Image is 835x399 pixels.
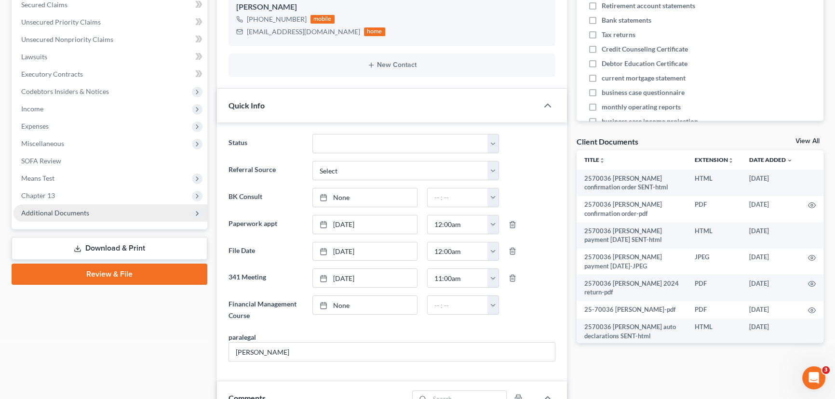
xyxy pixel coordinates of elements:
i: unfold_more [728,158,734,163]
a: [DATE] [313,215,417,234]
span: Unsecured Priority Claims [21,18,101,26]
div: [PHONE_NUMBER] [247,14,307,24]
span: Codebtors Insiders & Notices [21,87,109,95]
a: Executory Contracts [13,66,207,83]
span: SOFA Review [21,157,61,165]
div: [PERSON_NAME] [236,1,548,13]
a: Date Added expand_more [749,156,793,163]
td: 2570036 [PERSON_NAME] payment [DATE]-JPEG [577,249,687,275]
span: Lawsuits [21,53,47,61]
span: Additional Documents [21,209,89,217]
td: HTML [687,222,741,249]
label: Financial Management Course [224,295,308,324]
a: Titleunfold_more [584,156,605,163]
td: JPEG [687,249,741,275]
td: HTML [687,170,741,196]
span: monthly operating reports [602,102,681,112]
td: PDF [687,196,741,222]
span: Unsecured Nonpriority Claims [21,35,113,43]
span: Means Test [21,174,54,182]
span: Debtor Education Certificate [602,59,687,68]
label: Referral Source [224,161,308,180]
span: 3 [822,366,830,374]
iframe: Intercom live chat [802,366,825,389]
span: Miscellaneous [21,139,64,147]
input: -- [229,343,555,361]
td: [DATE] [741,196,800,222]
td: [DATE] [741,301,800,319]
input: -- : -- [428,242,488,261]
span: Bank statements [602,15,651,25]
a: Review & File [12,264,207,285]
td: [DATE] [741,275,800,301]
a: Unsecured Nonpriority Claims [13,31,207,48]
label: File Date [224,242,308,261]
label: BK Consult [224,188,308,207]
input: -- : -- [428,215,488,234]
td: 2570036 [PERSON_NAME] 2024 return-pdf [577,275,687,301]
input: -- : -- [428,188,488,207]
span: Expenses [21,122,49,130]
button: New Contact [236,61,548,69]
td: [DATE] [741,222,800,249]
a: Unsecured Priority Claims [13,13,207,31]
a: [DATE] [313,242,417,261]
label: 341 Meeting [224,268,308,288]
label: Paperwork appt [224,215,308,234]
td: PDF [687,275,741,301]
td: 2570036 [PERSON_NAME] auto declarations SENT-html [577,319,687,345]
span: Secured Claims [21,0,67,9]
td: 2570036 [PERSON_NAME] confirmation order-pdf [577,196,687,222]
i: expand_more [787,158,793,163]
label: Status [224,134,308,153]
td: [DATE] [741,249,800,275]
span: Income [21,105,43,113]
input: -- : -- [428,269,488,287]
span: business case income projection [602,117,698,126]
a: Extensionunfold_more [695,156,734,163]
div: mobile [310,15,335,24]
td: HTML [687,319,741,345]
input: -- : -- [428,296,488,314]
div: [EMAIL_ADDRESS][DOMAIN_NAME] [247,27,360,37]
a: SOFA Review [13,152,207,170]
div: paralegal [229,332,256,342]
a: [DATE] [313,269,417,287]
span: Tax returns [602,30,635,40]
td: [DATE] [741,170,800,196]
span: business case questionnaire [602,88,685,97]
td: PDF [687,301,741,319]
span: Credit Counseling Certificate [602,44,688,54]
a: View All [795,138,820,145]
td: 2570036 [PERSON_NAME] confirmation order SENT-html [577,170,687,196]
span: Chapter 13 [21,191,55,199]
a: Download & Print [12,237,207,260]
a: Lawsuits [13,48,207,66]
td: [DATE] [741,319,800,345]
td: 25-70036 [PERSON_NAME]-pdf [577,301,687,319]
a: None [313,188,417,207]
span: Quick Info [229,101,265,110]
span: Retirement account statements [602,1,695,11]
div: Client Documents [577,136,638,146]
span: Executory Contracts [21,70,83,78]
div: home [364,27,385,36]
a: None [313,296,417,314]
span: current mortgage statement [602,73,686,83]
i: unfold_more [599,158,605,163]
td: 2570036 [PERSON_NAME] payment [DATE] SENT-html [577,222,687,249]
